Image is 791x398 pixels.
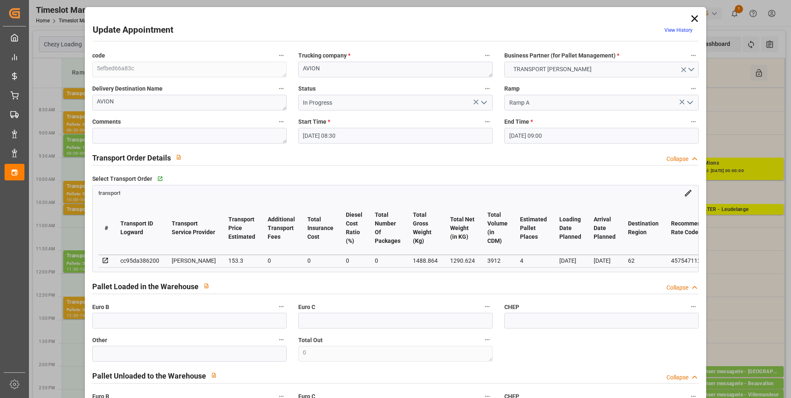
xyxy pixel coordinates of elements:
span: Status [298,84,316,93]
span: Euro C [298,303,315,312]
textarea: 5efbed66a83c [92,62,287,77]
div: 0 [375,256,400,266]
button: open menu [683,96,696,109]
div: [DATE] [559,256,581,266]
h2: Update Appointment [93,24,173,37]
th: Total Gross Weight (Kg) [407,201,444,255]
th: Transport Service Provider [165,201,222,255]
div: 153.3 [228,256,255,266]
div: [PERSON_NAME] [172,256,216,266]
span: Trucking company [298,51,350,60]
span: CHEP [504,303,519,312]
th: Loading Date Planned [553,201,587,255]
span: End Time [504,117,533,126]
div: 1290.624 [450,256,475,266]
span: Total Out [298,336,323,345]
h2: Pallet Unloaded to the Warehouse [92,370,206,381]
span: Business Partner (for Pallet Management) [504,51,619,60]
div: Collapse [666,283,688,292]
button: Delivery Destination Name [276,83,287,94]
th: Total Number Of Packages [369,201,407,255]
h2: Transport Order Details [92,152,171,163]
button: Business Partner (for Pallet Management) * [688,50,699,61]
div: 62 [628,256,659,266]
div: cc95da386200 [120,256,159,266]
th: # [98,201,114,255]
textarea: 0 [298,346,493,362]
button: CHEP [688,301,699,312]
span: Other [92,336,107,345]
button: Other [276,334,287,345]
div: 3912 [487,256,508,266]
th: Estimated Pallet Places [514,201,553,255]
h2: Pallet Loaded in the Warehouse [92,281,199,292]
input: Type to search/select [298,95,493,110]
input: DD-MM-YYYY HH:MM [504,128,699,144]
th: Additional Transport Fees [261,201,301,255]
div: 1488.864 [413,256,438,266]
th: Diesel Cost Ratio (%) [340,201,369,255]
button: code [276,50,287,61]
button: Ramp [688,83,699,94]
div: Collapse [666,373,688,382]
button: open menu [477,96,490,109]
span: Select Transport Order [92,175,152,183]
th: Destination Region [622,201,665,255]
span: Comments [92,117,121,126]
th: Transport ID Logward [114,201,165,255]
span: Euro B [92,303,109,312]
span: Ramp [504,84,520,93]
div: Collapse [666,155,688,163]
div: [DATE] [594,256,616,266]
button: open menu [504,62,699,77]
div: 0 [346,256,362,266]
th: Total Net Weight (in KG) [444,201,481,255]
button: End Time * [688,116,699,127]
div: 4 [520,256,547,266]
input: DD-MM-YYYY HH:MM [298,128,493,144]
textarea: AVION [92,95,287,110]
div: 0 [268,256,295,266]
span: code [92,51,105,60]
button: View description [171,149,187,165]
button: Euro B [276,301,287,312]
div: 457547112ef4 [671,256,711,266]
a: View History [664,27,693,33]
button: View description [199,278,214,294]
button: Total Out [482,334,493,345]
th: Total Volume (in CDM) [481,201,514,255]
span: TRANSPORT [PERSON_NAME] [509,65,596,74]
button: Start Time * [482,116,493,127]
span: transport [98,190,120,196]
span: Delivery Destination Name [92,84,163,93]
div: 0 [307,256,333,266]
button: View description [206,367,222,383]
button: Trucking company * [482,50,493,61]
textarea: AVION [298,62,493,77]
button: Comments [276,116,287,127]
span: Start Time [298,117,330,126]
th: Total Insurance Cost [301,201,340,255]
a: transport [98,189,120,196]
th: Transport Price Estimated [222,201,261,255]
th: Recommended Rate Code [665,201,717,255]
button: Status [482,83,493,94]
button: Euro C [482,301,493,312]
input: Type to search/select [504,95,699,110]
th: Arrival Date Planned [587,201,622,255]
